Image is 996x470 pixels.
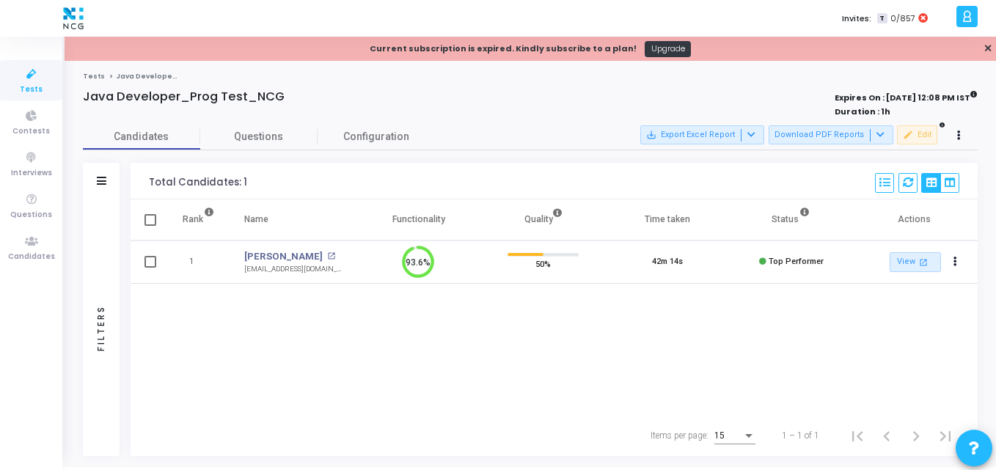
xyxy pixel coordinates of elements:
[903,130,913,140] mat-icon: edit
[652,256,683,268] div: 42m 14s
[117,72,238,81] span: Java Developer_Prog Test_NCG
[931,421,960,450] button: Last page
[651,429,708,442] div: Items per page:
[646,130,656,140] mat-icon: save_alt
[729,199,853,240] th: Status
[842,12,871,25] label: Invites:
[370,43,637,55] div: Current subscription is expired. Kindly subscribe to a plan!
[149,177,247,188] div: Total Candidates: 1
[167,199,230,240] th: Rank
[356,199,480,240] th: Functionality
[901,421,931,450] button: Next page
[167,240,230,284] td: 1
[20,84,43,96] span: Tests
[854,199,978,240] th: Actions
[200,129,318,144] span: Questions
[83,72,978,81] nav: breadcrumb
[244,211,268,227] div: Name
[83,129,200,144] span: Candidates
[769,257,824,266] span: Top Performer
[782,429,819,442] div: 1 – 1 of 1
[10,209,52,221] span: Questions
[645,211,690,227] div: Time taken
[640,125,764,144] button: Export Excel Report
[83,89,285,104] h4: Java Developer_Prog Test_NCG
[984,41,992,56] a: ✕
[877,13,887,24] span: T
[244,249,323,264] a: [PERSON_NAME]
[12,125,50,138] span: Contests
[769,125,893,144] button: Download PDF Reports
[83,72,105,81] a: Tests
[95,247,108,408] div: Filters
[327,252,335,260] mat-icon: open_in_new
[714,430,725,441] span: 15
[872,421,901,450] button: Previous page
[890,12,915,25] span: 0/857
[835,106,890,117] strong: Duration : 1h
[59,4,87,33] img: logo
[645,41,691,57] a: Upgrade
[843,421,872,450] button: First page
[535,257,551,271] span: 50%
[897,125,937,144] button: Edit
[890,252,941,272] a: View
[921,173,959,193] div: View Options
[835,88,978,104] strong: Expires On : [DATE] 12:08 PM IST
[714,431,755,441] mat-select: Items per page:
[343,129,409,144] span: Configuration
[945,252,966,273] button: Actions
[8,251,55,263] span: Candidates
[481,199,605,240] th: Quality
[918,256,930,268] mat-icon: open_in_new
[11,167,52,180] span: Interviews
[244,264,342,275] div: [EMAIL_ADDRESS][DOMAIN_NAME]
